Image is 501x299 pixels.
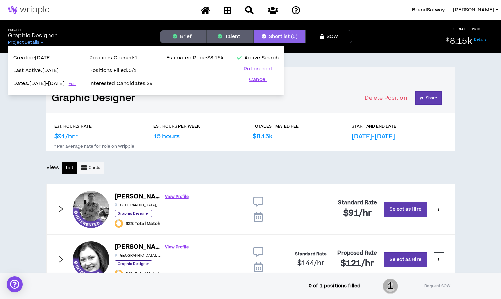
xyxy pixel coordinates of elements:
[8,28,57,32] h5: Project
[8,40,39,45] span: Project Details
[89,80,153,87] p: Interested Candidates: 29
[415,91,442,105] button: Share
[8,32,57,40] p: Graphic Designer
[89,67,153,74] p: Positions Filled: 0 / 1
[126,271,161,277] span: 91% Total Match
[237,76,279,83] button: Cancel
[69,78,76,89] a: Edit
[384,252,427,267] button: Select as Hire
[365,91,407,105] button: Delete Position
[451,27,483,31] p: ESTIMATED PRICE
[253,132,273,141] p: $8.15k
[352,123,396,129] p: START AND END DATE
[73,191,109,228] div: Dustin G.
[115,253,161,258] p: [GEOGRAPHIC_DATA] , [GEOGRAPHIC_DATA]
[115,203,161,208] p: [GEOGRAPHIC_DATA] , [GEOGRAPHIC_DATA]
[57,256,65,263] span: right
[343,208,372,219] h2: $91 /hr
[306,30,352,43] button: SOW
[446,37,449,43] sup: $
[237,54,279,62] p: Active Search
[253,123,299,129] p: TOTAL ESTIMATED FEE
[206,30,253,43] button: Talent
[295,252,327,257] h4: Standard Rate
[13,67,76,74] p: Last Active: [DATE]
[341,258,374,269] h2: $121 /hr
[337,250,377,256] h4: Proposed Rate
[54,141,447,149] p: * Per average rate for role on Wripple
[253,30,306,43] button: Shortlist (5)
[115,260,153,267] p: Graphic Designer
[165,241,189,253] a: View Profile
[474,37,487,42] a: Details
[115,192,161,202] h6: [PERSON_NAME]
[384,202,427,217] button: Select as Hire
[57,205,65,213] span: right
[153,132,180,141] p: 15 hours
[166,54,224,62] p: Estimated Price: $8.15k
[52,92,136,104] a: Graphic Designer
[450,35,472,47] span: 8.15k
[338,200,377,206] h4: Standard Rate
[352,132,395,141] p: [DATE]-[DATE]
[160,30,206,43] button: Brief
[13,80,76,87] p: Dates: [DATE] - [DATE]
[89,54,153,62] p: Positions Opened: 1
[77,162,104,174] button: Cards
[412,6,445,14] span: BrandSafway
[126,221,161,226] span: 92% Total Match
[73,241,109,278] div: Irina I.
[54,123,92,129] p: EST. HOURLY RATE
[297,258,324,268] span: $144 /hr
[89,165,100,171] span: Cards
[115,210,153,217] p: Graphic Designer
[54,132,79,141] p: $91/hr
[7,276,23,292] div: Open Intercom Messenger
[309,282,361,290] p: 0 of 1 positions filled
[237,66,279,72] button: Put on hold
[420,280,455,292] button: Request SOW
[13,54,76,62] p: Created: [DATE]
[165,191,189,203] a: View Profile
[383,278,398,295] span: 1
[153,123,200,129] p: EST. HOURS PER WEEK
[115,242,161,252] h6: [PERSON_NAME]
[46,164,60,171] p: View:
[453,6,494,14] span: [PERSON_NAME]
